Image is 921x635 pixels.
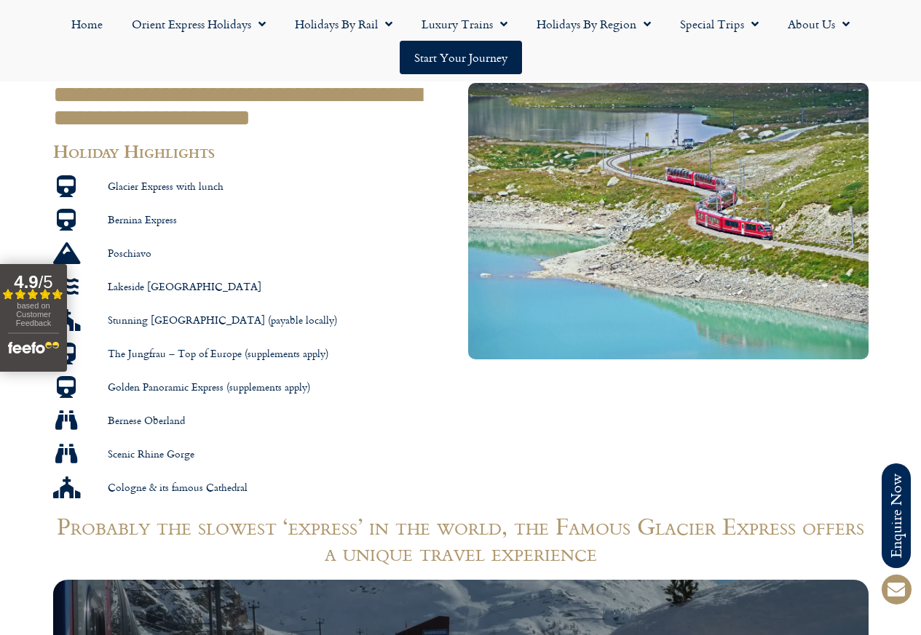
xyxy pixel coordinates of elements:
[104,447,194,461] span: Scenic Rhine Gorge
[7,7,914,74] nav: Menu
[104,213,177,227] span: Bernina Express
[104,380,310,394] span: Golden Panoramic Express (supplements apply)
[665,7,773,41] a: Special Trips
[117,7,280,41] a: Orient Express Holidays
[400,41,522,74] a: Start your Journey
[53,513,869,565] h1: Probably the slowest ‘express’ in the world, the Famous Glacier Express offers a unique travel ex...
[522,7,665,41] a: Holidays by Region
[53,141,454,161] h2: Holiday Highlights
[104,414,185,428] span: Bernese Oberland
[57,7,117,41] a: Home
[407,7,522,41] a: Luxury Trains
[104,247,151,260] span: Poschiavo
[104,180,224,193] span: Glacier Express with lunch
[104,347,328,361] span: The Jungfrau – Top of Europe (supplements apply)
[104,481,248,495] span: Cologne & its famous Cathedral
[280,7,407,41] a: Holidays by Rail
[104,313,337,327] span: Stunning [GEOGRAPHIC_DATA] (payable locally)
[104,280,261,294] span: Lakeside [GEOGRAPHIC_DATA]
[773,7,864,41] a: About Us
